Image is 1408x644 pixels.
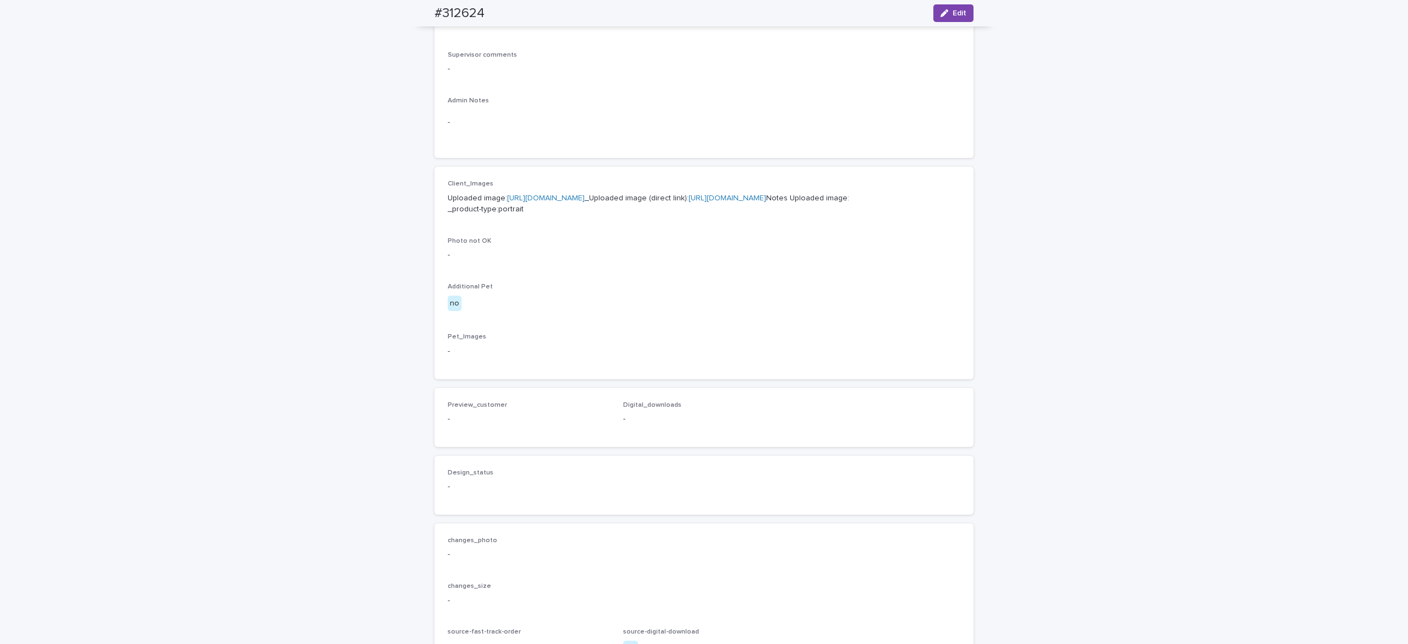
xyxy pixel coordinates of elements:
p: - [448,117,960,128]
span: source-fast-track-order [448,629,521,635]
span: Design_status [448,470,493,476]
span: source-digital-download [623,629,699,635]
div: no [448,296,461,312]
span: Preview_customer [448,402,507,408]
p: - [448,549,960,560]
button: Edit [933,4,974,22]
p: - [448,595,960,607]
span: Edit [953,9,966,17]
p: - [623,413,785,425]
a: [URL][DOMAIN_NAME] [689,194,766,202]
p: - [448,63,960,75]
h2: #312624 [435,6,485,21]
span: changes_photo [448,537,497,544]
span: Additional Pet [448,283,493,290]
p: - [448,346,960,357]
p: Uploaded image: _Uploaded image (direct link): Notes Uploaded image: _product-type:portrait [448,193,960,216]
p: - [448,249,960,261]
span: Photo not OK [448,238,491,244]
span: Supervisor comments [448,52,517,58]
span: Digital_downloads [623,402,681,408]
a: [URL][DOMAIN_NAME] [507,194,585,202]
span: Pet_Images [448,334,486,340]
span: changes_size [448,583,491,590]
span: Client_Images [448,181,493,187]
p: - [448,413,610,425]
p: - [448,481,610,493]
span: Admin Notes [448,97,489,104]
